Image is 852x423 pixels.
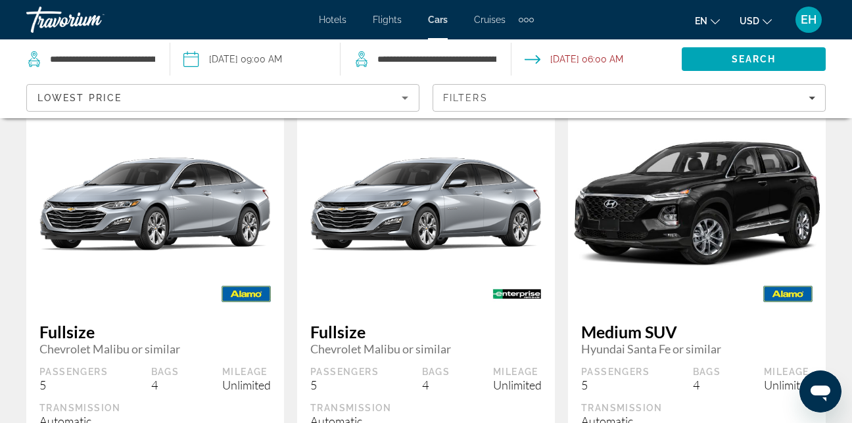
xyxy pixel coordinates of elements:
[310,366,379,378] div: Passengers
[695,11,720,30] button: Change language
[474,14,506,25] a: Cruises
[433,84,826,112] button: Filters
[750,279,826,309] img: ALAMO
[581,342,813,356] span: Hyundai Santa Fe or similar
[693,366,721,378] div: Bags
[297,139,555,268] img: Chevrolet Malibu or similar
[310,378,379,392] div: 5
[39,342,271,356] span: Chevrolet Malibu or similar
[792,6,826,33] button: User Menu
[422,378,450,392] div: 4
[310,402,542,414] div: Transmission
[519,9,534,30] button: Extra navigation items
[208,279,284,309] img: ALAMO
[310,322,542,342] span: Fullsize
[740,16,759,26] span: USD
[37,93,122,103] span: Lowest Price
[525,39,623,79] button: Open drop-off date and time picker
[764,366,813,378] div: Mileage
[26,3,158,37] a: Travorium
[39,322,271,342] span: Fullsize
[26,139,284,268] img: Chevrolet Malibu or similar
[493,378,542,392] div: Unlimited
[764,378,813,392] div: Unlimited
[376,49,497,69] input: Search dropoff location
[581,378,650,392] div: 5
[799,370,841,412] iframe: Button to launch messaging window
[682,47,826,71] button: Search
[443,93,488,103] span: Filters
[319,14,346,25] a: Hotels
[39,366,108,378] div: Passengers
[310,342,542,356] span: Chevrolet Malibu or similar
[732,54,776,64] span: Search
[37,90,408,106] mat-select: Sort by
[581,366,650,378] div: Passengers
[695,16,707,26] span: en
[222,378,271,392] div: Unlimited
[801,13,816,26] span: EH
[581,402,813,414] div: Transmission
[151,378,179,392] div: 4
[422,366,450,378] div: Bags
[428,14,448,25] a: Cars
[568,123,826,284] img: Hyundai Santa Fe or similar
[222,366,271,378] div: Mileage
[493,366,542,378] div: Mileage
[693,378,721,392] div: 4
[740,11,772,30] button: Change currency
[373,14,402,25] a: Flights
[39,402,271,414] div: Transmission
[49,49,156,69] input: Search pickup location
[39,378,108,392] div: 5
[183,39,282,79] button: Pickup date: Oct 18, 2025 09:00 AM
[581,322,813,342] span: Medium SUV
[151,366,179,378] div: Bags
[479,279,555,309] img: ENTERPRISE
